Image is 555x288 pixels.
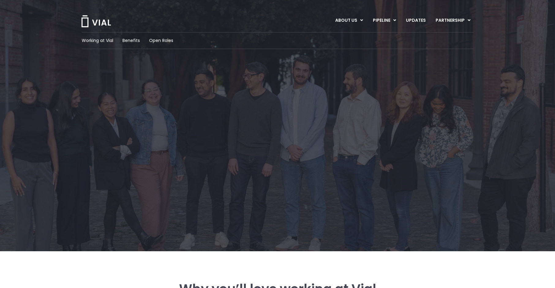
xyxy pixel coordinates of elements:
a: UPDATES [401,15,430,26]
a: PIPELINEMenu Toggle [368,15,401,26]
a: Open Roles [149,37,173,44]
a: ABOUT USMenu Toggle [330,15,368,26]
img: Vial Logo [81,15,111,27]
a: Benefits [122,37,140,44]
a: Working at Vial [82,37,113,44]
a: PARTNERSHIPMenu Toggle [431,15,475,26]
